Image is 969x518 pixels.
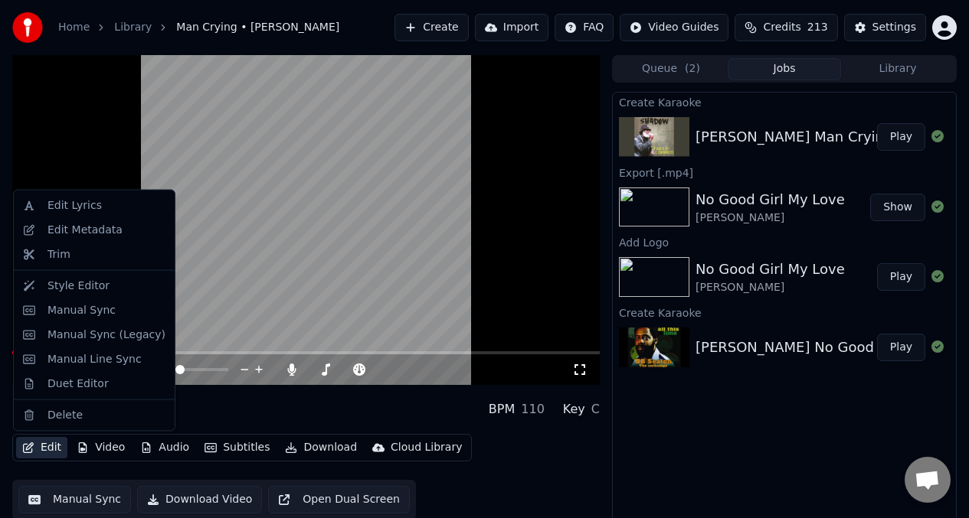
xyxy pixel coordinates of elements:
div: Cloud Library [391,440,462,455]
button: Credits213 [735,14,837,41]
div: Duet Editor [47,376,109,391]
nav: breadcrumb [58,20,339,35]
button: Video [70,437,131,458]
button: Play [877,123,925,151]
div: C [591,400,600,419]
button: Video Guides [620,14,728,41]
button: Edit [16,437,67,458]
div: 110 [521,400,545,419]
img: youka [12,12,43,43]
button: Queue [614,58,728,80]
div: BPM [489,400,515,419]
button: Jobs [728,58,841,80]
div: Export [.mp4] [613,163,956,181]
div: Man Crying [12,391,101,412]
button: Manual Sync [18,486,131,513]
div: Open chat [905,457,951,503]
span: Man Crying • [PERSON_NAME] [176,20,339,35]
button: Show [870,194,925,221]
div: [PERSON_NAME] [12,412,101,428]
div: [PERSON_NAME] Man Crying [696,126,892,148]
a: Library [114,20,152,35]
div: Key [563,400,585,419]
div: Settings [872,20,916,35]
button: Create [394,14,469,41]
div: Delete [47,407,83,422]
button: Download [279,437,363,458]
button: Download Video [137,486,262,513]
button: Open Dual Screen [268,486,410,513]
button: Import [475,14,548,41]
span: Credits [763,20,800,35]
div: Style Editor [47,278,110,293]
button: Settings [844,14,926,41]
div: Edit Metadata [47,222,123,237]
button: Subtitles [198,437,276,458]
div: Manual Sync (Legacy) [47,327,165,342]
div: No Good Girl My Love [696,189,845,210]
button: Play [877,263,925,291]
div: Create Karaoke [613,93,956,111]
span: ( 2 ) [685,61,700,77]
div: Manual Line Sync [47,351,142,367]
div: No Good Girl My Love [696,259,845,280]
button: Library [841,58,954,80]
button: Play [877,334,925,361]
a: Home [58,20,90,35]
div: Trim [47,246,70,262]
div: Manual Sync [47,302,116,318]
div: Add Logo [613,233,956,251]
button: Audio [134,437,195,458]
div: Create Karaoke [613,303,956,321]
div: [PERSON_NAME] [696,280,845,295]
button: FAQ [555,14,614,41]
div: Edit Lyrics [47,198,102,213]
span: 213 [807,20,828,35]
div: [PERSON_NAME] [696,210,845,226]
